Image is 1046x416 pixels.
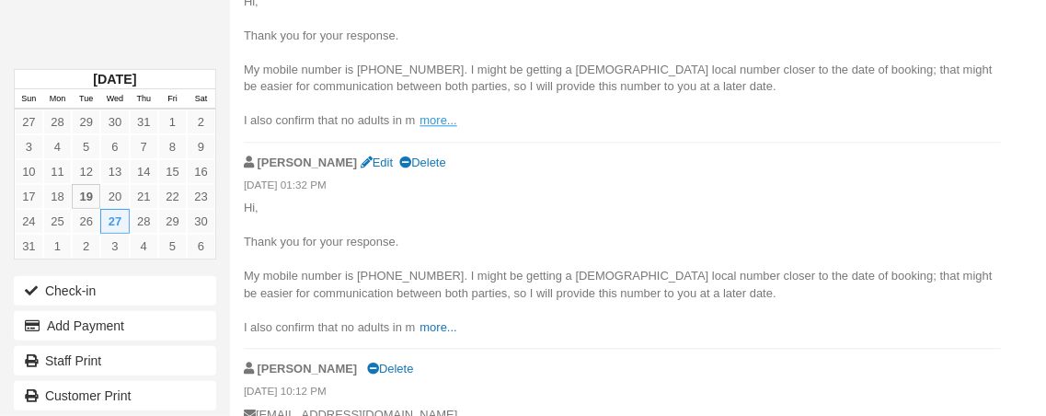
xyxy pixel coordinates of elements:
[158,184,187,209] a: 22
[187,134,215,159] a: 9
[187,159,215,184] a: 16
[100,159,129,184] a: 13
[93,72,136,87] strong: [DATE]
[100,234,129,259] a: 3
[43,134,72,159] a: 4
[244,200,1001,336] p: Hi, Thank you for your response. My mobile number is [PHONE_NUMBER]. I might be getting a [DEMOGR...
[187,209,215,234] a: 30
[130,110,158,134] a: 31
[187,184,215,209] a: 23
[100,134,129,159] a: 6
[361,156,393,169] a: Edit
[14,276,216,306] button: Check-in
[72,134,100,159] a: 5
[14,381,216,410] a: Customer Print
[14,311,216,341] button: Add Payment
[43,209,72,234] a: 25
[420,113,456,127] a: more...
[187,110,215,134] a: 2
[100,209,129,234] a: 27
[15,234,43,259] a: 31
[158,234,187,259] a: 5
[43,234,72,259] a: 1
[158,110,187,134] a: 1
[130,159,158,184] a: 14
[244,178,1001,198] em: [DATE] 01:32 PM
[15,110,43,134] a: 27
[72,209,100,234] a: 26
[15,134,43,159] a: 3
[15,184,43,209] a: 17
[420,320,456,334] a: more...
[100,89,129,110] th: Wed
[367,362,413,376] a: Delete
[43,184,72,209] a: 18
[15,89,43,110] th: Sun
[100,110,129,134] a: 30
[72,159,100,184] a: 12
[43,89,72,110] th: Mon
[158,159,187,184] a: 15
[158,89,187,110] th: Fri
[43,159,72,184] a: 11
[130,134,158,159] a: 7
[130,234,158,259] a: 4
[158,209,187,234] a: 29
[72,234,100,259] a: 2
[187,89,215,110] th: Sat
[72,184,100,209] a: 19
[14,346,216,376] a: Staff Print
[130,89,158,110] th: Thu
[399,156,445,169] a: Delete
[72,110,100,134] a: 29
[43,110,72,134] a: 28
[258,156,358,169] strong: [PERSON_NAME]
[130,209,158,234] a: 28
[158,134,187,159] a: 8
[15,209,43,234] a: 24
[72,89,100,110] th: Tue
[187,234,215,259] a: 6
[258,362,358,376] strong: [PERSON_NAME]
[130,184,158,209] a: 21
[244,384,1001,404] em: [DATE] 10:12 PM
[100,184,129,209] a: 20
[15,159,43,184] a: 10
